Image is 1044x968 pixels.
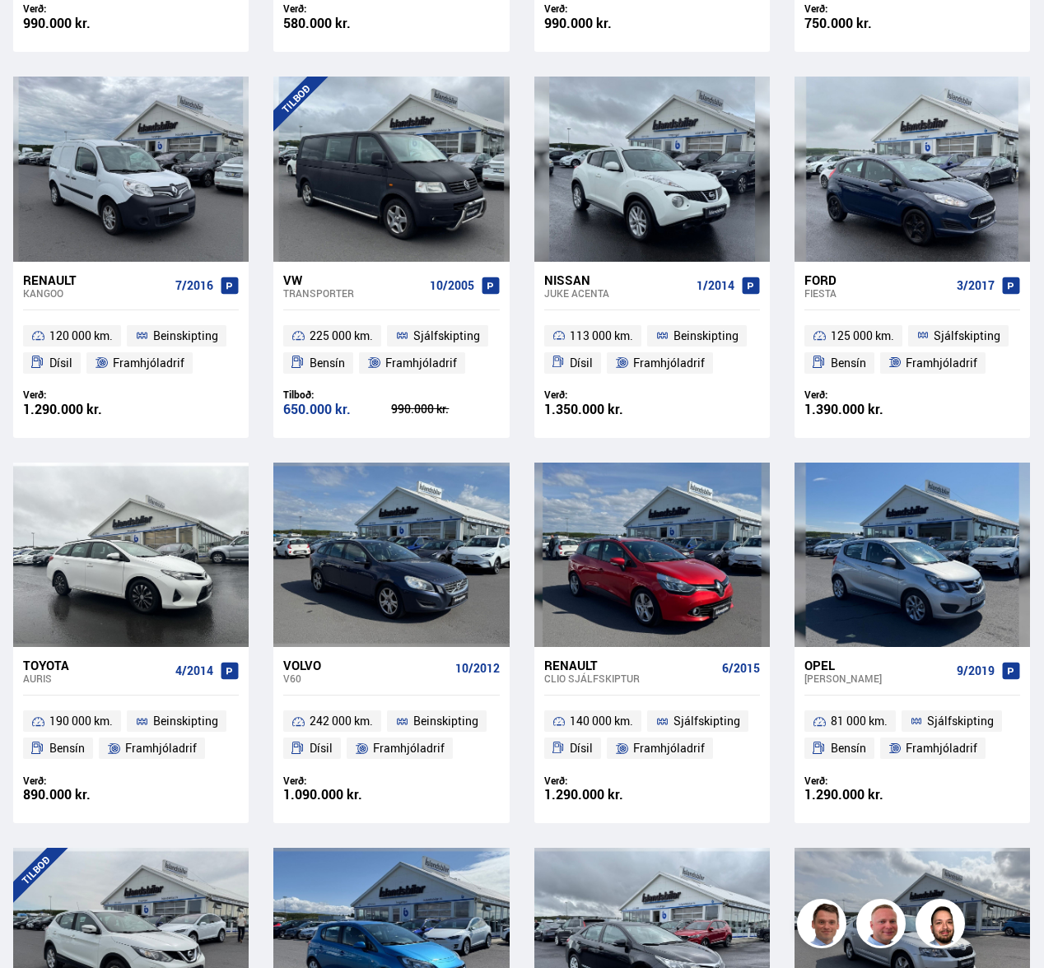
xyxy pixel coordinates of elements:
[273,262,509,438] a: VW Transporter 10/2005 225 000 km. Sjálfskipting Bensín Framhjóladrif Tilboð: 650.000 kr. 990.000...
[804,658,950,672] div: Opel
[23,788,131,802] div: 890.000 kr.
[906,353,977,373] span: Framhjóladrif
[697,279,734,292] span: 1/2014
[283,788,391,802] div: 1.090.000 kr.
[570,326,633,346] span: 113 000 km.
[633,353,705,373] span: Framhjóladrif
[175,279,213,292] span: 7/2016
[534,647,770,823] a: Renault Clio SJÁLFSKIPTUR 6/2015 140 000 km. Sjálfskipting Dísil Framhjóladrif Verð: 1.290.000 kr.
[795,647,1030,823] a: Opel [PERSON_NAME] 9/2019 81 000 km. Sjálfskipting Bensín Framhjóladrif Verð: 1.290.000 kr.
[23,775,131,787] div: Verð:
[804,389,912,401] div: Verð:
[283,658,448,672] div: Volvo
[804,16,912,30] div: 750.000 kr.
[23,272,169,287] div: Renault
[49,711,113,731] span: 190 000 km.
[927,711,994,731] span: Sjálfskipting
[283,672,448,684] div: V60
[310,738,333,758] span: Dísil
[310,711,373,731] span: 242 000 km.
[804,403,912,417] div: 1.390.000 kr.
[49,738,85,758] span: Bensín
[413,326,480,346] span: Sjálfskipting
[283,287,422,299] div: Transporter
[23,16,131,30] div: 990.000 kr.
[23,389,131,401] div: Verð:
[795,262,1030,438] a: Ford Fiesta 3/2017 125 000 km. Sjálfskipting Bensín Framhjóladrif Verð: 1.390.000 kr.
[544,16,652,30] div: 990.000 kr.
[544,403,652,417] div: 1.350.000 kr.
[534,262,770,438] a: Nissan Juke ACENTA 1/2014 113 000 km. Beinskipting Dísil Framhjóladrif Verð: 1.350.000 kr.
[906,738,977,758] span: Framhjóladrif
[283,16,391,30] div: 580.000 kr.
[957,664,995,677] span: 9/2019
[831,353,866,373] span: Bensín
[633,738,705,758] span: Framhjóladrif
[799,901,849,951] img: FbJEzSuNWCJXmdc-.webp
[113,353,184,373] span: Framhjóladrif
[570,711,633,731] span: 140 000 km.
[544,287,690,299] div: Juke ACENTA
[544,775,652,787] div: Verð:
[544,658,715,672] div: Renault
[153,326,218,346] span: Beinskipting
[283,389,391,401] div: Tilboð:
[804,287,950,299] div: Fiesta
[918,901,967,951] img: nhp88E3Fdnt1Opn2.png
[23,658,169,672] div: Toyota
[13,647,249,823] a: Toyota Auris 4/2014 190 000 km. Beinskipting Bensín Framhjóladrif Verð: 890.000 kr.
[23,2,131,15] div: Verð:
[544,272,690,287] div: Nissan
[283,775,391,787] div: Verð:
[804,672,950,684] div: [PERSON_NAME]
[673,326,739,346] span: Beinskipting
[859,901,908,951] img: siFngHWaQ9KaOqBr.png
[831,711,888,731] span: 81 000 km.
[49,353,72,373] span: Dísil
[934,326,1000,346] span: Sjálfskipting
[430,279,474,292] span: 10/2005
[125,738,197,758] span: Framhjóladrif
[283,272,422,287] div: VW
[544,389,652,401] div: Verð:
[273,647,509,823] a: Volvo V60 10/2012 242 000 km. Beinskipting Dísil Framhjóladrif Verð: 1.090.000 kr.
[455,662,500,675] span: 10/2012
[570,353,593,373] span: Dísil
[49,326,113,346] span: 120 000 km.
[413,711,478,731] span: Beinskipting
[310,326,373,346] span: 225 000 km.
[804,775,912,787] div: Verð:
[544,2,652,15] div: Verð:
[13,262,249,438] a: Renault Kangoo 7/2016 120 000 km. Beinskipting Dísil Framhjóladrif Verð: 1.290.000 kr.
[804,788,912,802] div: 1.290.000 kr.
[153,711,218,731] span: Beinskipting
[283,2,391,15] div: Verð:
[13,7,63,56] button: Open LiveChat chat widget
[804,272,950,287] div: Ford
[373,738,445,758] span: Framhjóladrif
[544,788,652,802] div: 1.290.000 kr.
[310,353,345,373] span: Bensín
[673,711,740,731] span: Sjálfskipting
[722,662,760,675] span: 6/2015
[804,2,912,15] div: Verð:
[391,403,499,415] div: 990.000 kr.
[570,738,593,758] span: Dísil
[385,353,457,373] span: Framhjóladrif
[831,326,894,346] span: 125 000 km.
[544,672,715,684] div: Clio SJÁLFSKIPTUR
[23,672,169,684] div: Auris
[283,403,391,417] div: 650.000 kr.
[23,403,131,417] div: 1.290.000 kr.
[23,287,169,299] div: Kangoo
[175,664,213,677] span: 4/2014
[957,279,995,292] span: 3/2017
[831,738,866,758] span: Bensín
